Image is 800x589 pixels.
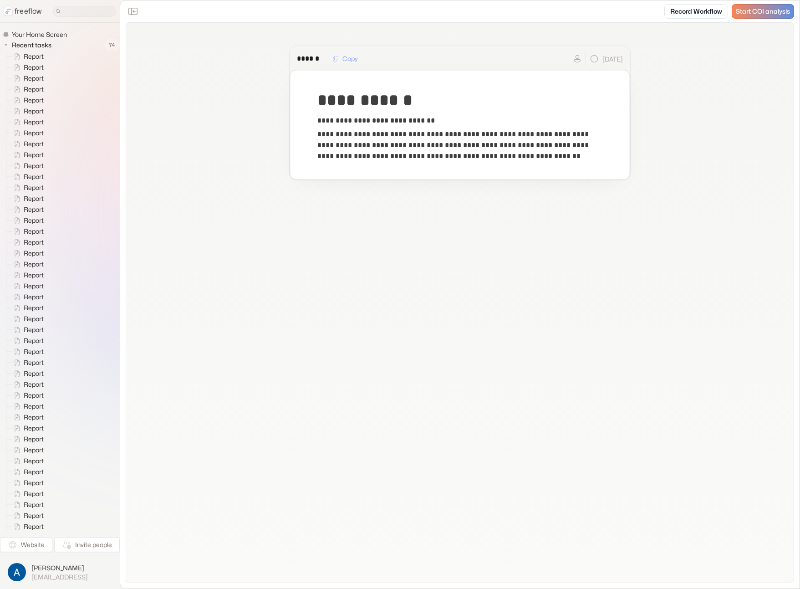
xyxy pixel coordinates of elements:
[22,391,46,400] span: Report
[22,52,46,61] span: Report
[664,4,728,19] a: Record Workflow
[6,434,47,445] a: Report
[6,466,47,477] a: Report
[104,39,120,51] span: 74
[22,478,46,487] span: Report
[6,379,47,390] a: Report
[6,95,47,106] a: Report
[6,160,47,171] a: Report
[22,500,46,509] span: Report
[22,194,46,203] span: Report
[22,456,46,466] span: Report
[6,193,47,204] a: Report
[22,467,46,476] span: Report
[22,522,46,531] span: Report
[22,402,46,411] span: Report
[6,401,47,412] a: Report
[6,171,47,182] a: Report
[22,216,46,225] span: Report
[6,335,47,346] a: Report
[22,282,46,291] span: Report
[22,380,46,389] span: Report
[22,336,46,345] span: Report
[6,259,47,270] a: Report
[6,390,47,401] a: Report
[5,561,114,584] button: [PERSON_NAME][EMAIL_ADDRESS]
[22,139,46,149] span: Report
[22,96,46,105] span: Report
[4,6,42,17] a: freeflow
[22,85,46,94] span: Report
[6,510,47,521] a: Report
[15,6,42,17] p: freeflow
[22,107,46,116] span: Report
[6,237,47,248] a: Report
[6,302,47,313] a: Report
[8,563,26,581] img: profile
[22,314,46,323] span: Report
[22,325,46,334] span: Report
[602,54,623,64] p: [DATE]
[10,41,54,50] span: Recent tasks
[22,172,46,181] span: Report
[732,4,794,19] a: Start COI analysis
[327,51,363,66] button: Copy
[6,368,47,379] a: Report
[6,445,47,456] a: Report
[6,149,47,160] a: Report
[6,138,47,149] a: Report
[6,270,47,281] a: Report
[6,292,47,302] a: Report
[6,84,47,95] a: Report
[3,30,71,39] a: Your Home Screen
[22,227,46,236] span: Report
[54,538,120,552] button: Invite people
[6,412,47,423] a: Report
[22,161,46,170] span: Report
[6,51,47,62] a: Report
[6,117,47,128] a: Report
[31,563,88,573] span: [PERSON_NAME]
[22,435,46,444] span: Report
[6,73,47,84] a: Report
[22,511,46,520] span: Report
[6,215,47,226] a: Report
[22,424,46,433] span: Report
[6,106,47,117] a: Report
[22,489,46,498] span: Report
[22,347,46,356] span: Report
[22,150,46,159] span: Report
[6,62,47,73] a: Report
[22,413,46,422] span: Report
[6,313,47,324] a: Report
[22,292,46,302] span: Report
[22,369,46,378] span: Report
[6,477,47,488] a: Report
[6,357,47,368] a: Report
[6,182,47,193] a: Report
[6,248,47,259] a: Report
[31,573,88,581] span: [EMAIL_ADDRESS]
[22,63,46,72] span: Report
[6,499,47,510] a: Report
[10,30,70,39] span: Your Home Screen
[22,118,46,127] span: Report
[22,74,46,83] span: Report
[6,488,47,499] a: Report
[22,249,46,258] span: Report
[6,226,47,237] a: Report
[6,346,47,357] a: Report
[22,205,46,214] span: Report
[736,8,790,15] span: Start COI analysis
[22,358,46,367] span: Report
[22,446,46,455] span: Report
[22,128,46,138] span: Report
[22,303,46,312] span: Report
[6,281,47,292] a: Report
[6,324,47,335] a: Report
[22,271,46,280] span: Report
[6,204,47,215] a: Report
[6,423,47,434] a: Report
[126,4,140,19] button: Close the sidebar
[22,183,46,192] span: Report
